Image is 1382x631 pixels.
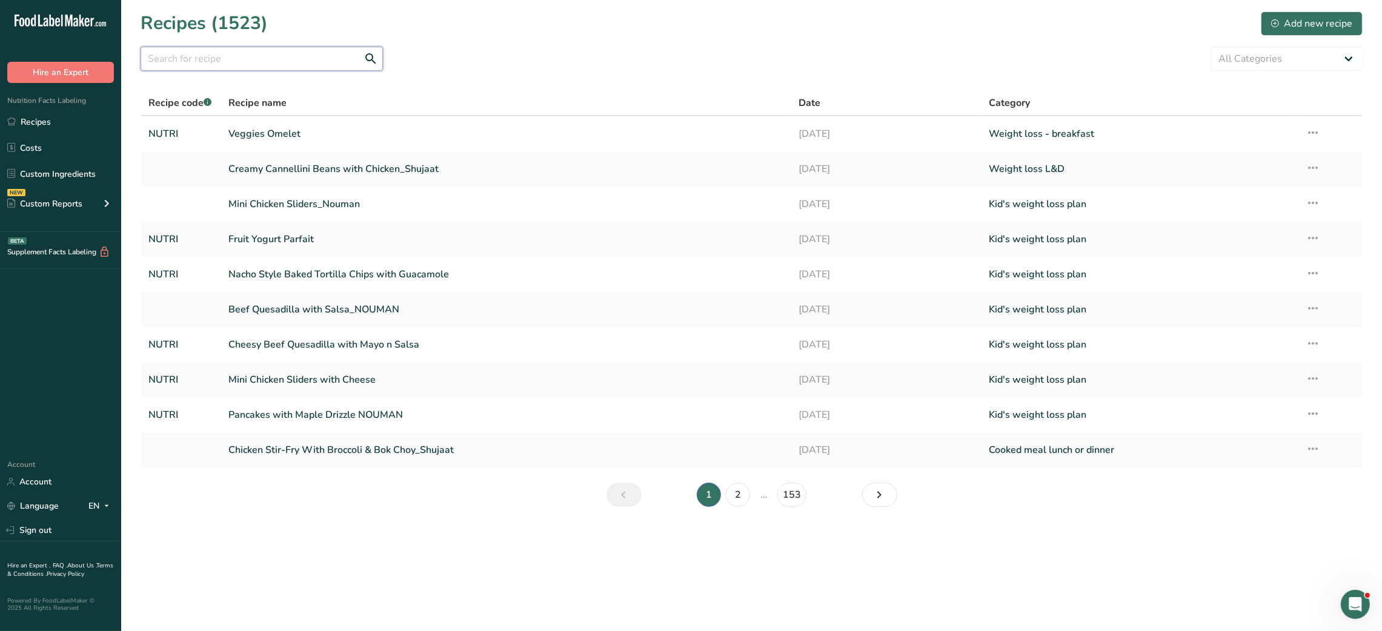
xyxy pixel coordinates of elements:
input: Search for recipe [141,47,383,71]
a: [DATE] [799,262,974,287]
a: Privacy Policy [47,570,84,578]
div: Powered By FoodLabelMaker © 2025 All Rights Reserved [7,597,114,612]
a: NUTRI [148,402,214,428]
a: Kid's weight loss plan [989,191,1291,217]
a: Beef Quesadilla with Salsa_NOUMAN [228,297,785,322]
a: Nacho Style Baked Tortilla Chips with Guacamole [228,262,785,287]
span: Date [799,96,820,110]
a: Kid's weight loss plan [989,332,1291,357]
a: Terms & Conditions . [7,561,113,578]
button: Add new recipe [1261,12,1363,36]
div: BETA [8,237,27,245]
a: Kid's weight loss plan [989,226,1291,252]
a: [DATE] [799,437,974,463]
a: [DATE] [799,402,974,428]
a: Page 153. [777,483,806,507]
a: NUTRI [148,332,214,357]
iframe: Intercom live chat [1341,590,1370,619]
a: Fruit Yogurt Parfait [228,226,785,252]
a: NUTRI [148,262,214,287]
a: Kid's weight loss plan [989,367,1291,392]
a: Previous page [606,483,642,507]
span: Recipe code [148,96,211,110]
a: Weight loss L&D [989,156,1291,182]
span: Category [989,96,1030,110]
a: Kid's weight loss plan [989,402,1291,428]
a: Cheesy Beef Quesadilla with Mayo n Salsa [228,332,785,357]
a: Creamy Cannellini Beans with Chicken_Shujaat [228,156,785,182]
a: [DATE] [799,367,974,392]
a: NUTRI [148,121,214,147]
button: Hire an Expert [7,62,114,83]
a: Cooked meal lunch or dinner [989,437,1291,463]
div: EN [88,499,114,514]
a: [DATE] [799,191,974,217]
a: NUTRI [148,226,214,252]
a: [DATE] [799,156,974,182]
div: Add new recipe [1271,16,1352,31]
a: Language [7,495,59,517]
a: Hire an Expert . [7,561,50,570]
a: [DATE] [799,121,974,147]
a: [DATE] [799,297,974,322]
a: [DATE] [799,332,974,357]
a: Pancakes with Maple Drizzle NOUMAN [228,402,785,428]
a: FAQ . [53,561,67,570]
a: Next page [862,483,897,507]
a: Kid's weight loss plan [989,297,1291,322]
a: Veggies Omelet [228,121,785,147]
div: Custom Reports [7,197,82,210]
a: Chicken Stir-Fry With Broccoli & Bok Choy_Shujaat [228,437,785,463]
span: Recipe name [228,96,287,110]
a: NUTRI [148,367,214,392]
a: Kid's weight loss plan [989,262,1291,287]
a: Mini Chicken Sliders_Nouman [228,191,785,217]
a: Page 2. [726,483,750,507]
a: About Us . [67,561,96,570]
h1: Recipes (1523) [141,10,268,37]
a: Mini Chicken Sliders with Cheese [228,367,785,392]
a: Weight loss - breakfast [989,121,1291,147]
div: NEW [7,189,25,196]
a: [DATE] [799,226,974,252]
